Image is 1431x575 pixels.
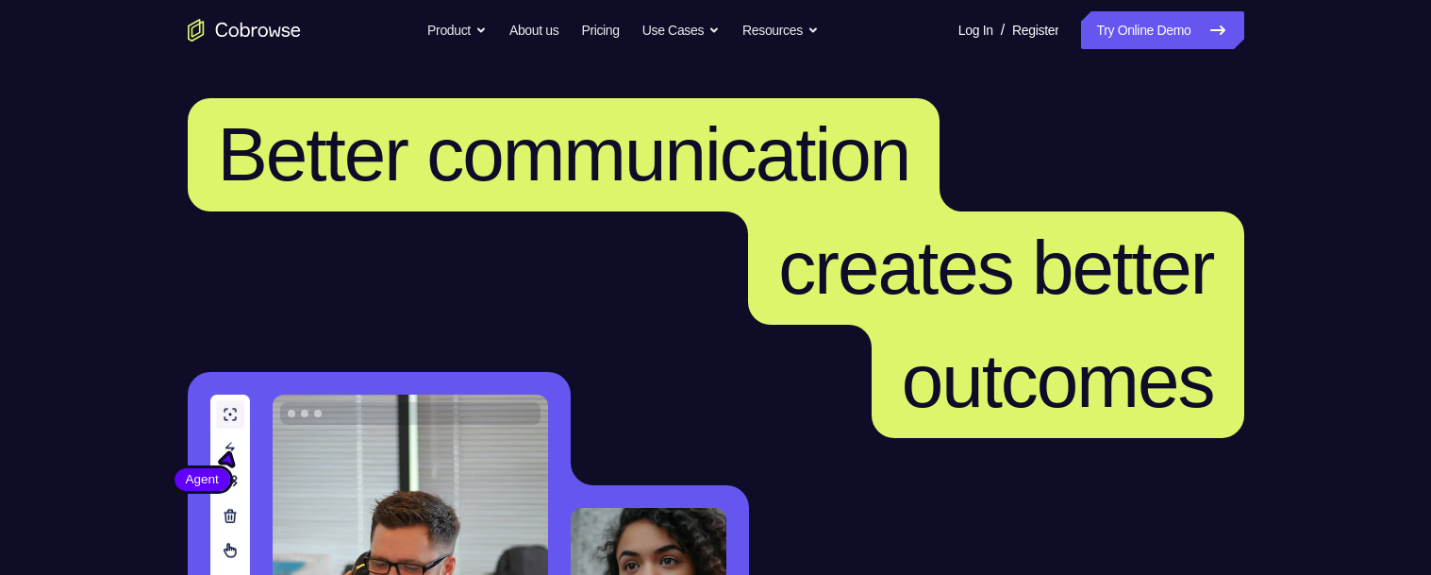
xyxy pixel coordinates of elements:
span: outcomes [902,339,1214,423]
button: Resources [742,11,819,49]
span: Agent [175,470,230,489]
a: Pricing [581,11,619,49]
span: creates better [778,226,1213,310]
a: Try Online Demo [1081,11,1243,49]
span: Better communication [218,112,910,196]
a: Go to the home page [188,19,301,42]
button: Use Cases [642,11,720,49]
button: Product [427,11,487,49]
a: About us [509,11,558,49]
span: / [1001,19,1005,42]
a: Log In [958,11,993,49]
a: Register [1012,11,1058,49]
